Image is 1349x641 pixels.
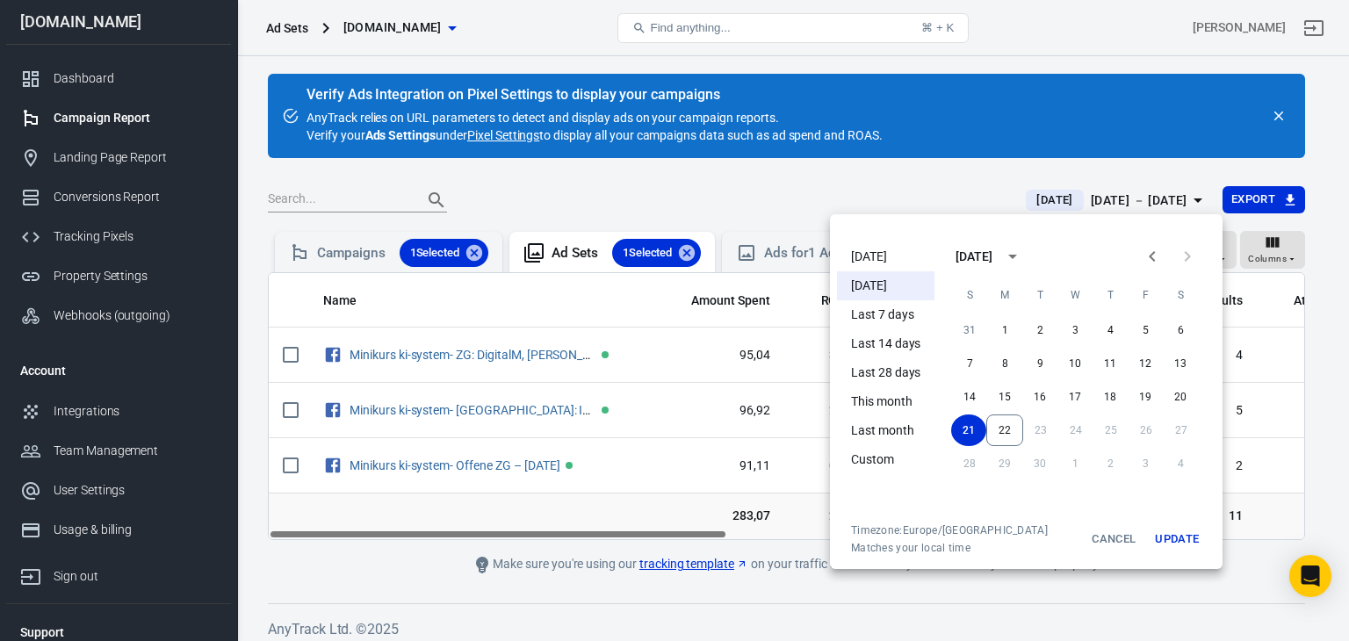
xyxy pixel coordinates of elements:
span: Monday [989,277,1021,313]
li: This month [837,387,934,416]
button: 20 [1163,381,1198,413]
button: Previous month [1135,239,1170,274]
button: 31 [952,314,987,346]
button: 8 [987,348,1022,379]
button: Cancel [1086,523,1142,555]
li: [DATE] [837,271,934,300]
button: Update [1149,523,1205,555]
li: Last 7 days [837,300,934,329]
li: [DATE] [837,242,934,271]
div: Open Intercom Messenger [1289,555,1331,597]
li: Last month [837,416,934,445]
span: Friday [1129,277,1161,313]
span: Wednesday [1059,277,1091,313]
button: 21 [951,414,986,446]
button: 18 [1093,381,1128,413]
span: Matches your local time [851,541,1048,555]
button: 3 [1057,314,1093,346]
button: 4 [1093,314,1128,346]
button: 10 [1057,348,1093,379]
button: 1 [987,314,1022,346]
button: 11 [1093,348,1128,379]
button: 16 [1022,381,1057,413]
div: Timezone: Europe/[GEOGRAPHIC_DATA] [851,523,1048,537]
li: Custom [837,445,934,474]
span: Tuesday [1024,277,1056,313]
button: 5 [1128,314,1163,346]
button: 15 [987,381,1022,413]
li: Last 28 days [837,358,934,387]
button: 2 [1022,314,1057,346]
li: Last 14 days [837,329,934,358]
button: 6 [1163,314,1198,346]
button: calendar view is open, switch to year view [998,241,1028,271]
span: Sunday [954,277,985,313]
button: 14 [952,381,987,413]
button: 22 [986,414,1023,446]
span: Saturday [1165,277,1196,313]
button: 19 [1128,381,1163,413]
div: [DATE] [956,248,992,266]
button: 9 [1022,348,1057,379]
button: 17 [1057,381,1093,413]
button: 12 [1128,348,1163,379]
button: 7 [952,348,987,379]
span: Thursday [1094,277,1126,313]
button: 13 [1163,348,1198,379]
